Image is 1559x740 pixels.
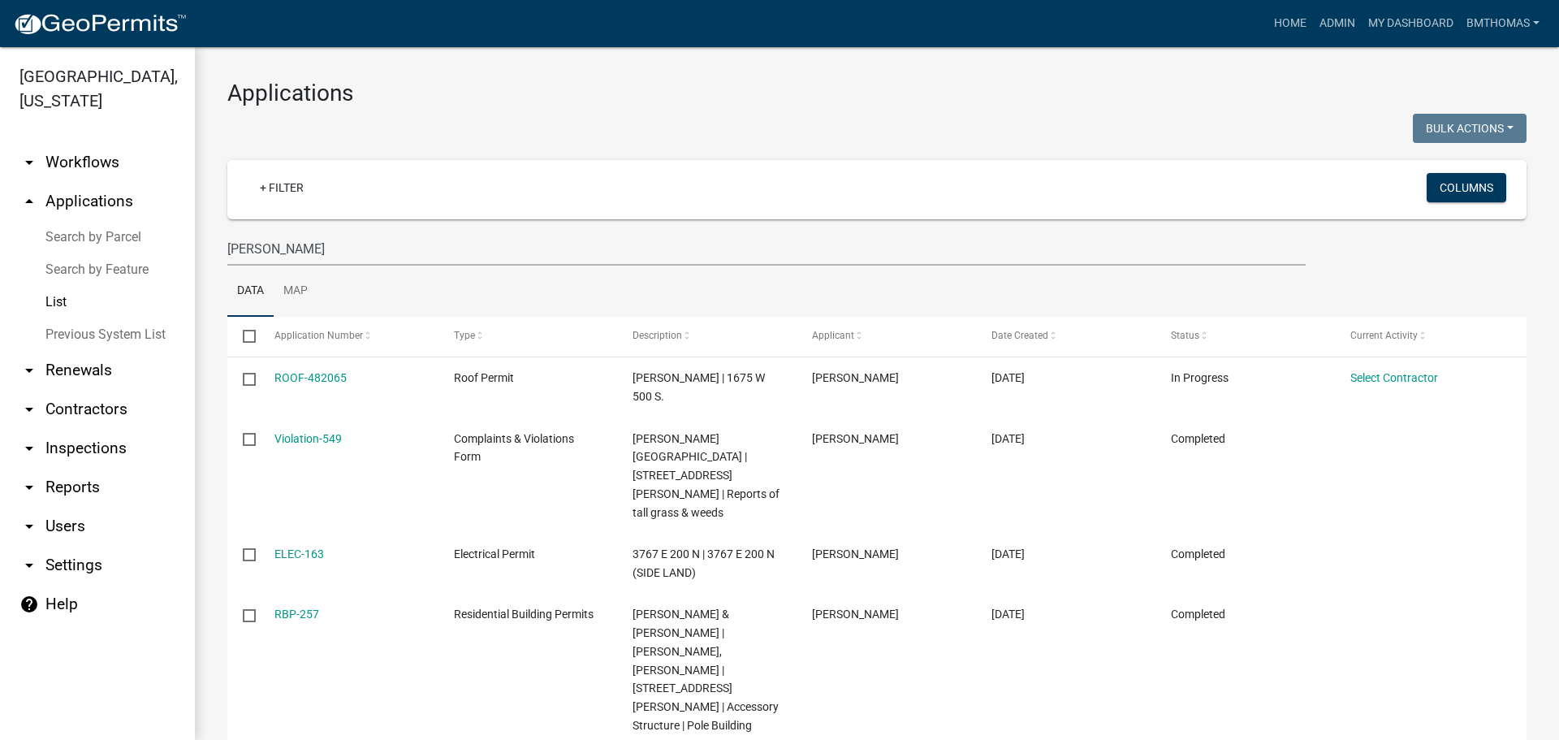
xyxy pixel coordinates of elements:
[812,371,899,384] span: Sherriff Goslin
[247,173,317,202] a: + Filter
[1155,317,1335,356] datatable-header-cell: Status
[797,317,976,356] datatable-header-cell: Applicant
[19,439,39,458] i: arrow_drop_down
[1350,330,1418,341] span: Current Activity
[227,232,1306,266] input: Search for applications
[1350,371,1438,384] a: Select Contractor
[454,371,514,384] span: Roof Permit
[19,517,39,536] i: arrow_drop_down
[991,608,1025,621] span: 12/08/2023
[976,317,1155,356] datatable-header-cell: Date Created
[1171,547,1225,560] span: Completed
[454,330,475,341] span: Type
[274,266,317,318] a: Map
[274,547,324,560] a: ELEC-163
[991,371,1025,384] span: 09/22/2025
[1171,371,1229,384] span: In Progress
[1427,173,1506,202] button: Columns
[438,317,617,356] datatable-header-cell: Type
[454,608,594,621] span: Residential Building Permits
[19,556,39,575] i: arrow_drop_down
[1171,432,1225,445] span: Completed
[19,400,39,419] i: arrow_drop_down
[1362,8,1460,39] a: My Dashboard
[258,317,438,356] datatable-header-cell: Application Number
[812,432,899,445] span: Brooklyn Thomas
[1313,8,1362,39] a: Admin
[1413,114,1527,143] button: Bulk Actions
[19,478,39,497] i: arrow_drop_down
[1171,608,1225,621] span: Completed
[991,547,1025,560] span: 05/23/2025
[1335,317,1514,356] datatable-header-cell: Current Activity
[227,317,258,356] datatable-header-cell: Select
[19,153,39,172] i: arrow_drop_down
[454,432,574,464] span: Complaints & Violations Form
[633,371,765,403] span: Kasey Davis | 1675 W 500 S.
[633,330,682,341] span: Description
[19,192,39,211] i: arrow_drop_up
[19,361,39,380] i: arrow_drop_down
[633,547,775,579] span: 3767 E 200 N | 3767 E 200 N (SIDE LAND)
[274,371,347,384] a: ROOF-482065
[1267,8,1313,39] a: Home
[812,547,899,560] span: Jay Briner
[617,317,797,356] datatable-header-cell: Description
[991,432,1025,445] span: 08/18/2025
[274,330,363,341] span: Application Number
[274,608,319,621] a: RBP-257
[812,608,899,621] span: Jeff Robins
[1460,8,1546,39] a: bmthomas
[227,80,1527,107] h3: Applications
[633,608,779,732] span: Jeff & Rhonda Robins | Robins, Jeffery Scott | 53 W HARRISON STREET DENVER, IN 46926 | Accessory ...
[274,432,342,445] a: Violation-549
[812,330,854,341] span: Applicant
[454,547,535,560] span: Electrical Permit
[19,595,39,614] i: help
[991,330,1048,341] span: Date Created
[1171,330,1199,341] span: Status
[227,266,274,318] a: Data
[633,432,779,519] span: Robinson, Vernon | 3215 SCHILLING ST. | Reports of tall grass & weeds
